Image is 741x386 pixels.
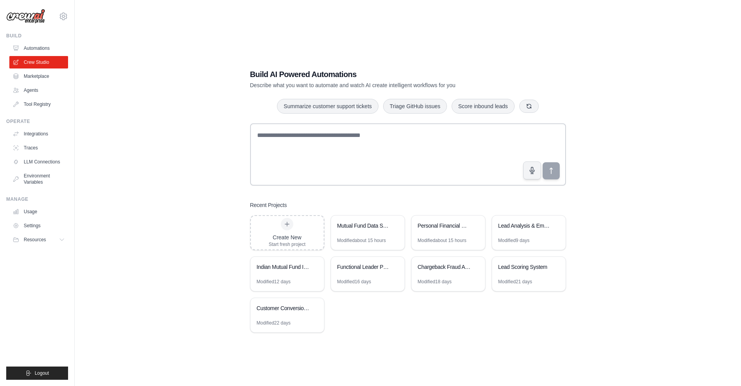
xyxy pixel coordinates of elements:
h3: Recent Projects [250,201,287,209]
a: Environment Variables [9,170,68,188]
div: Lead Scoring System [498,263,552,271]
span: Resources [24,237,46,243]
a: Usage [9,205,68,218]
button: Get new suggestions [519,100,539,113]
div: Start fresh project [269,241,306,247]
a: Agents [9,84,68,96]
div: Manage [6,196,68,202]
div: Mutual Fund Data Scraper [337,222,391,230]
div: Modified 22 days [257,320,291,326]
div: Build [6,33,68,39]
button: Score inbound leads [452,99,515,114]
div: Modified about 15 hours [337,237,386,244]
button: Click to speak your automation idea [523,161,541,179]
div: Modified about 15 hours [418,237,466,244]
div: Modified 21 days [498,279,532,285]
a: LLM Connections [9,156,68,168]
div: Modified 12 days [257,279,291,285]
div: Operate [6,118,68,125]
div: Indian Mutual Fund Investment Advisor [257,263,310,271]
a: Crew Studio [9,56,68,68]
button: Summarize customer support tickets [277,99,378,114]
h1: Build AI Powered Automations [250,69,512,80]
button: Triage GitHub issues [383,99,447,114]
button: Resources [9,233,68,246]
a: Traces [9,142,68,154]
a: Integrations [9,128,68,140]
a: Marketplace [9,70,68,82]
span: Logout [35,370,49,376]
div: Personal Financial Management Automation [418,222,471,230]
a: Automations [9,42,68,54]
div: Create New [269,233,306,241]
img: Logo [6,9,45,24]
div: Modified 18 days [418,279,452,285]
button: Logout [6,367,68,380]
div: Customer Conversion Research & Optimization [257,304,310,312]
p: Describe what you want to automate and watch AI create intelligent workflows for you [250,81,512,89]
div: Lead Analysis & Email Campaign Automation [498,222,552,230]
a: Settings [9,219,68,232]
div: Modified 9 days [498,237,530,244]
div: Modified 16 days [337,279,371,285]
div: Chargeback Fraud Analysis [418,263,471,271]
a: Tool Registry [9,98,68,111]
div: Functional Leader Persona A/B Testing Automation [337,263,391,271]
